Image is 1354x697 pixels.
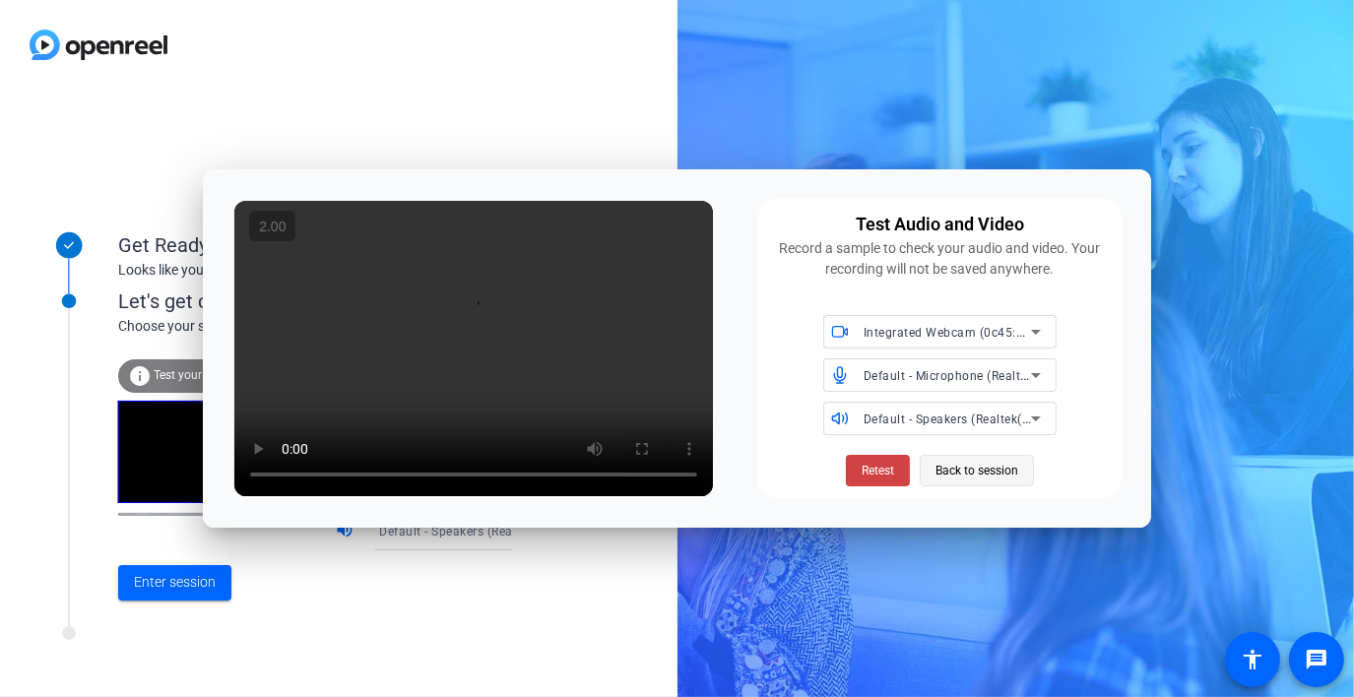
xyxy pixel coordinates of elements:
[134,572,216,593] span: Enter session
[846,455,910,486] button: Retest
[118,230,512,260] div: Get Ready!
[379,523,592,539] span: Default - Speakers (Realtek(R) Audio)
[864,367,1092,383] span: Default - Microphone (Realtek(R) Audio)
[862,462,894,479] span: Retest
[1241,648,1264,671] mat-icon: accessibility
[335,520,358,543] mat-icon: volume_up
[864,324,1050,340] span: Integrated Webcam (0c45:672e)
[935,452,1018,489] span: Back to session
[128,364,152,388] mat-icon: info
[770,238,1110,280] div: Record a sample to check your audio and video. Your recording will not be saved anywhere.
[154,368,290,382] span: Test your audio and video
[864,411,1076,426] span: Default - Speakers (Realtek(R) Audio)
[118,260,512,281] div: Looks like you've been invited to join
[118,316,552,337] div: Choose your settings
[856,211,1024,238] div: Test Audio and Video
[1305,648,1328,671] mat-icon: message
[118,286,552,316] div: Let's get connected.
[920,455,1034,486] button: Back to session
